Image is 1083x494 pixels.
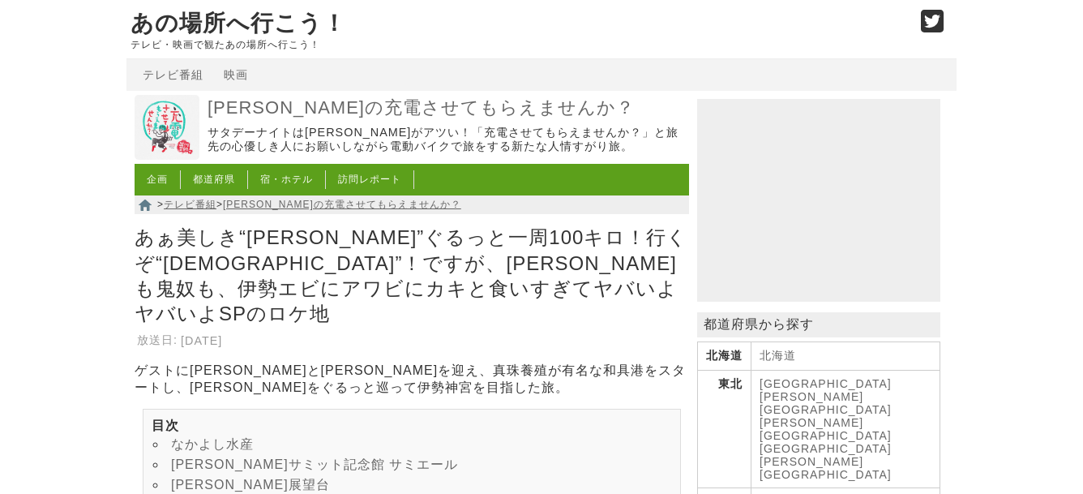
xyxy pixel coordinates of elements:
[135,95,199,160] img: 出川哲朗の充電させてもらえませんか？
[208,126,685,154] p: サタデーナイトは[PERSON_NAME]がアツい！「充電させてもらえませんか？」と旅先の心優しき人にお願いしながら電動バイクで旅をする新たな人情すがり旅。
[135,363,689,397] p: ゲストに[PERSON_NAME]と[PERSON_NAME]を迎え、真珠養殖が有名な和具港をスタートし、[PERSON_NAME]をぐるっと巡って伊勢神宮を目指した旅。
[193,174,235,185] a: 都道府県
[760,377,892,390] a: [GEOGRAPHIC_DATA]
[171,478,330,492] a: [PERSON_NAME]展望台
[697,99,940,302] iframe: Advertisement
[698,371,751,488] th: 東北
[223,199,461,210] a: [PERSON_NAME]の充電させてもらえませんか？
[131,39,904,50] p: テレビ・映画で観たあの場所へ行こう！
[760,416,892,442] a: [PERSON_NAME][GEOGRAPHIC_DATA]
[180,332,223,349] td: [DATE]
[208,97,685,120] a: [PERSON_NAME]の充電させてもらえませんか？
[921,19,944,33] a: Twitter (@go_thesights)
[136,332,178,349] th: 放送日:
[147,174,168,185] a: 企画
[135,195,689,214] nav: > >
[135,148,199,162] a: 出川哲朗の充電させてもらえませんか？
[760,349,796,362] a: 北海道
[760,455,892,481] a: [PERSON_NAME][GEOGRAPHIC_DATA]
[760,390,892,416] a: [PERSON_NAME][GEOGRAPHIC_DATA]
[224,68,248,81] a: 映画
[131,11,346,36] a: あの場所へ行こう！
[697,312,940,337] p: 都道府県から探す
[171,437,254,451] a: なかよし水産
[260,174,313,185] a: 宿・ホテル
[135,221,689,330] h1: あぁ美しき“[PERSON_NAME]”ぐるっと一周100キロ！行くぞ“[DEMOGRAPHIC_DATA]”！ですが、[PERSON_NAME]も鬼奴も、伊勢エビにアワビにカキと食いすぎてヤバ...
[143,68,203,81] a: テレビ番組
[338,174,401,185] a: 訪問レポート
[164,199,216,210] a: テレビ番組
[698,342,751,371] th: 北海道
[760,442,892,455] a: [GEOGRAPHIC_DATA]
[171,457,458,471] a: [PERSON_NAME]サミット記念館 サミエール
